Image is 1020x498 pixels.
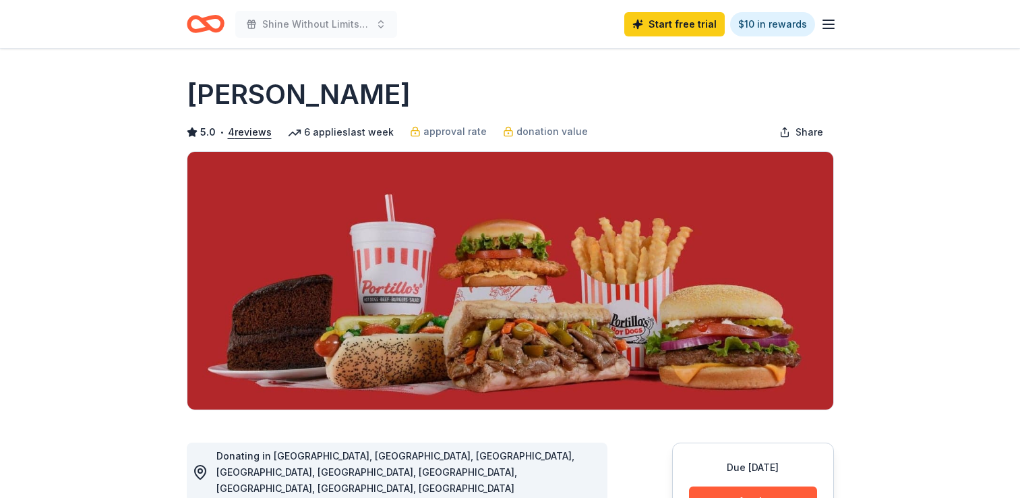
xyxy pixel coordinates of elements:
button: Share [769,119,834,146]
img: Image for Portillo's [187,152,833,410]
button: 4reviews [228,124,272,140]
a: donation value [503,123,588,140]
span: 5.0 [200,124,216,140]
span: Donating in [GEOGRAPHIC_DATA], [GEOGRAPHIC_DATA], [GEOGRAPHIC_DATA], [GEOGRAPHIC_DATA], [GEOGRAPH... [216,450,574,494]
a: approval rate [410,123,487,140]
span: approval rate [423,123,487,140]
button: Shine Without Limits Gala [235,11,397,38]
span: • [219,127,224,138]
span: Share [796,124,823,140]
h1: [PERSON_NAME] [187,76,411,113]
span: donation value [516,123,588,140]
a: Start free trial [624,12,725,36]
span: Shine Without Limits Gala [262,16,370,32]
div: 6 applies last week [288,124,394,140]
a: $10 in rewards [730,12,815,36]
div: Due [DATE] [689,460,817,476]
a: Home [187,8,224,40]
